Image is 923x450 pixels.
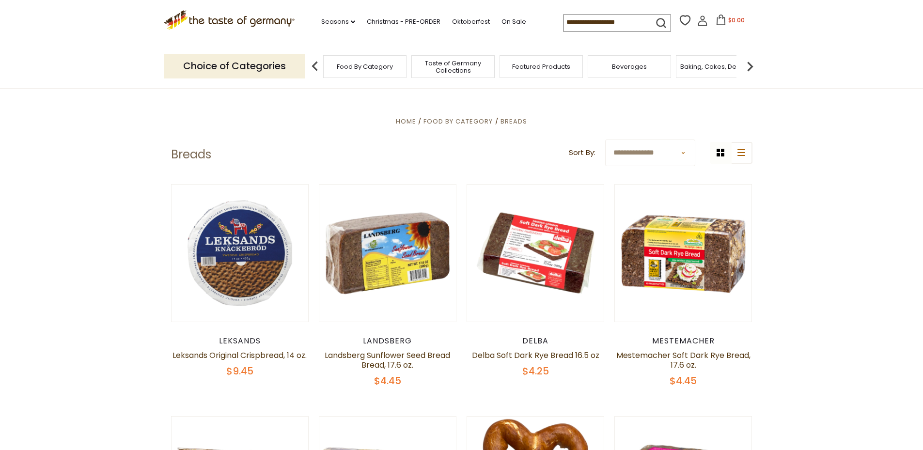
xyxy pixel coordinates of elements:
img: Mestemacher Soft Dark Rye Bread, 17.6 oz. [615,185,752,322]
img: Leksands Original Crispbread, 14 oz. [172,185,309,322]
p: Choice of Categories [164,54,305,78]
a: Delba Soft Dark Rye Bread 16.5 oz [472,350,599,361]
a: Baking, Cakes, Desserts [680,63,755,70]
span: $0.00 [728,16,745,24]
div: Delba [467,336,605,346]
h1: Breads [171,147,211,162]
a: Home [396,117,416,126]
a: Featured Products [512,63,570,70]
span: $4.45 [670,374,697,388]
a: Taste of Germany Collections [414,60,492,74]
a: Breads [501,117,527,126]
a: Landsberg Sunflower Seed Bread Bread, 17.6 oz. [325,350,450,371]
div: Leksands [171,336,309,346]
div: Mestemacher [614,336,752,346]
a: Leksands Original Crispbread, 14 oz. [172,350,307,361]
a: Oktoberfest [452,16,490,27]
img: Landsberg Sunflower Seed Bread Bread, 17.6 oz. [319,185,456,322]
a: Food By Category [337,63,393,70]
span: $4.25 [522,364,549,378]
img: Delba Soft Dark Rye Bread 16.5 oz [467,185,604,322]
a: Christmas - PRE-ORDER [367,16,440,27]
a: Seasons [321,16,355,27]
span: $9.45 [226,364,253,378]
a: Mestemacher Soft Dark Rye Bread, 17.6 oz. [616,350,751,371]
a: Beverages [612,63,647,70]
label: Sort By: [569,147,595,159]
a: On Sale [501,16,526,27]
button: $0.00 [710,15,751,29]
span: $4.45 [374,374,401,388]
a: Food By Category [423,117,493,126]
div: Landsberg [319,336,457,346]
img: next arrow [740,57,760,76]
img: previous arrow [305,57,325,76]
